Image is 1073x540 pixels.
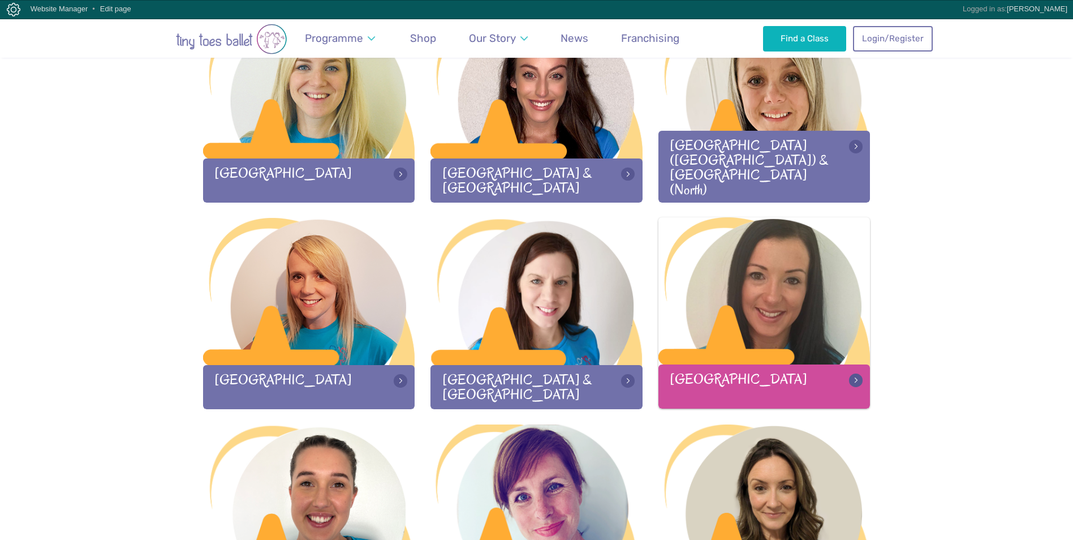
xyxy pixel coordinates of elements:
span: Programme [305,32,363,45]
div: [GEOGRAPHIC_DATA] [203,365,415,409]
a: [GEOGRAPHIC_DATA] ([GEOGRAPHIC_DATA]) & [GEOGRAPHIC_DATA] (North) [658,11,871,202]
a: Website Manager [31,5,88,13]
img: tiny toes ballet [141,24,322,54]
img: Copper Bay Digital CMS [7,3,20,16]
div: Logged in as: [963,1,1067,18]
a: [PERSON_NAME] [1007,5,1067,13]
div: [GEOGRAPHIC_DATA] & [GEOGRAPHIC_DATA] [430,365,643,409]
a: Programme [300,25,381,52]
a: [GEOGRAPHIC_DATA] [658,217,871,408]
a: Find a Class [763,26,846,51]
a: Franchising [616,25,685,52]
a: [GEOGRAPHIC_DATA] [203,11,415,202]
div: [GEOGRAPHIC_DATA] [203,158,415,202]
a: Go to home page [141,18,322,58]
span: Our Story [469,32,516,45]
span: Shop [410,32,436,45]
a: Login/Register [853,26,932,51]
a: News [555,25,594,52]
div: [GEOGRAPHIC_DATA] ([GEOGRAPHIC_DATA]) & [GEOGRAPHIC_DATA] (North) [658,131,871,202]
span: News [561,32,588,45]
div: [GEOGRAPHIC_DATA] & [GEOGRAPHIC_DATA] [430,158,643,202]
a: [GEOGRAPHIC_DATA] & [GEOGRAPHIC_DATA] [430,218,643,409]
a: [GEOGRAPHIC_DATA] [203,218,415,409]
span: Franchising [621,32,679,45]
div: [GEOGRAPHIC_DATA] [658,365,871,408]
a: Edit page [100,5,131,13]
a: Shop [405,25,442,52]
a: Our Story [463,25,533,52]
a: [GEOGRAPHIC_DATA] & [GEOGRAPHIC_DATA] [430,11,643,202]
